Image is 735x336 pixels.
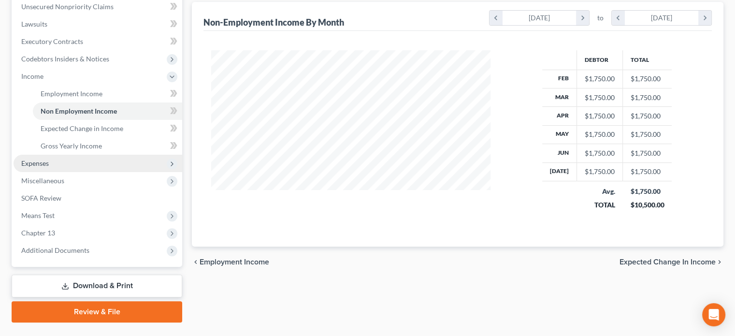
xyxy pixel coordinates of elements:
[14,33,182,50] a: Executory Contracts
[21,159,49,167] span: Expenses
[576,50,622,70] th: Debtor
[33,137,182,155] a: Gross Yearly Income
[21,72,43,80] span: Income
[14,15,182,33] a: Lawsuits
[12,275,182,297] a: Download & Print
[41,142,102,150] span: Gross Yearly Income
[542,144,577,162] th: Jun
[21,55,109,63] span: Codebtors Insiders & Notices
[630,200,664,210] div: $10,500.00
[503,11,576,25] div: [DATE]
[622,144,672,162] td: $1,750.00
[622,107,672,125] td: $1,750.00
[622,88,672,106] td: $1,750.00
[576,11,589,25] i: chevron_right
[203,16,344,28] div: Non-Employment Income By Month
[41,107,117,115] span: Non Employment Income
[192,258,200,266] i: chevron_left
[585,167,615,176] div: $1,750.00
[21,229,55,237] span: Chapter 13
[21,37,83,45] span: Executory Contracts
[21,194,61,202] span: SOFA Review
[625,11,699,25] div: [DATE]
[612,11,625,25] i: chevron_left
[542,162,577,181] th: [DATE]
[41,124,123,132] span: Expected Change in Income
[585,148,615,158] div: $1,750.00
[698,11,711,25] i: chevron_right
[620,258,716,266] span: Expected Change in Income
[622,162,672,181] td: $1,750.00
[192,258,269,266] button: chevron_left Employment Income
[41,89,102,98] span: Employment Income
[21,176,64,185] span: Miscellaneous
[585,130,615,139] div: $1,750.00
[542,70,577,88] th: Feb
[584,200,615,210] div: TOTAL
[21,211,55,219] span: Means Test
[542,88,577,106] th: Mar
[702,303,725,326] div: Open Intercom Messenger
[21,2,114,11] span: Unsecured Nonpriority Claims
[21,20,47,28] span: Lawsuits
[622,70,672,88] td: $1,750.00
[584,187,615,196] div: Avg.
[33,102,182,120] a: Non Employment Income
[585,74,615,84] div: $1,750.00
[542,125,577,144] th: May
[622,125,672,144] td: $1,750.00
[21,246,89,254] span: Additional Documents
[33,85,182,102] a: Employment Income
[597,13,604,23] span: to
[490,11,503,25] i: chevron_left
[620,258,723,266] button: Expected Change in Income chevron_right
[14,190,182,207] a: SOFA Review
[33,120,182,137] a: Expected Change in Income
[542,107,577,125] th: Apr
[200,258,269,266] span: Employment Income
[12,301,182,322] a: Review & File
[630,187,664,196] div: $1,750.00
[585,111,615,121] div: $1,750.00
[716,258,723,266] i: chevron_right
[622,50,672,70] th: Total
[585,93,615,102] div: $1,750.00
